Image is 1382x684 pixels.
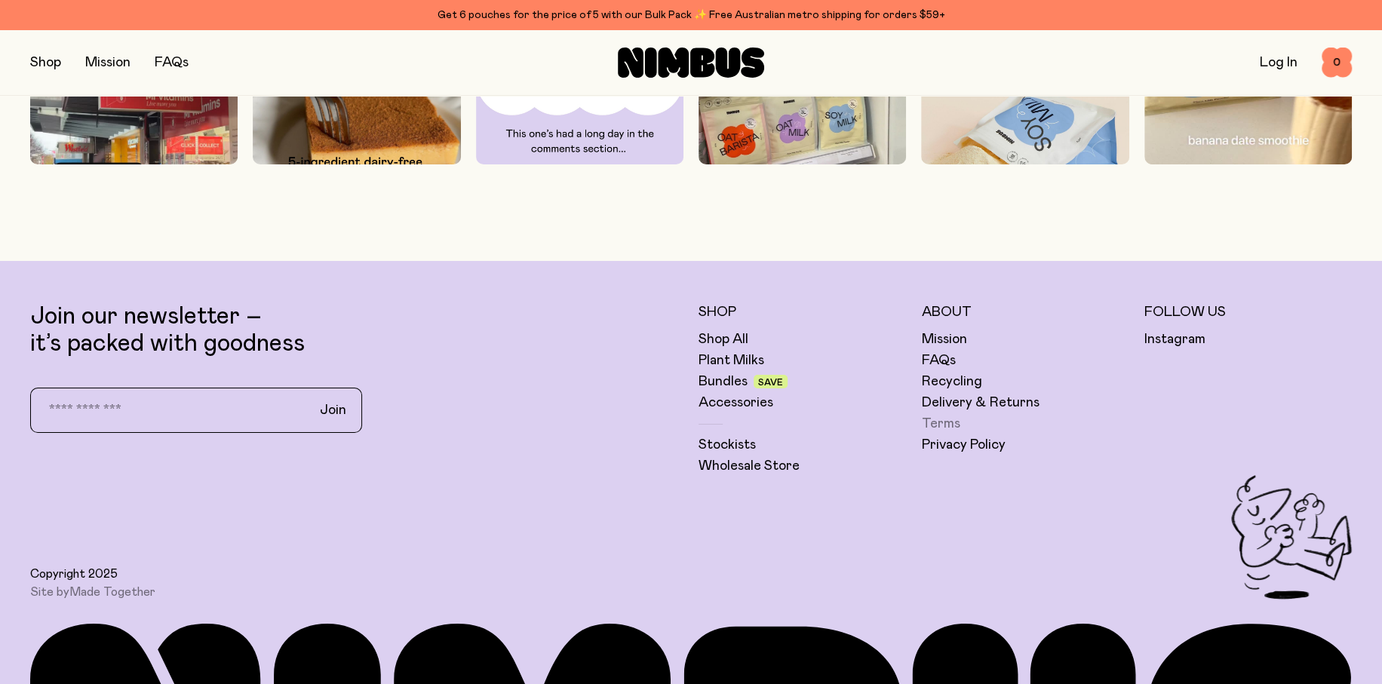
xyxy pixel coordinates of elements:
a: FAQs [155,56,189,69]
a: Made Together [69,586,155,598]
a: Bundles [699,373,748,391]
a: Log In [1260,56,1298,69]
a: Terms [921,415,960,433]
a: Shop All [699,330,748,348]
a: Privacy Policy [921,436,1005,454]
a: Mission [921,330,966,348]
a: Stockists [699,436,756,454]
div: Get 6 pouches for the price of 5 with our Bulk Pack ✨ Free Australian metro shipping for orders $59+ [30,6,1352,24]
span: Copyright 2025 [30,566,118,581]
a: FAQs [921,351,955,370]
span: Site by [30,584,155,600]
p: Join our newsletter – it’s packed with goodness [30,303,683,357]
a: Delivery & Returns [921,394,1039,412]
button: 0 [1322,48,1352,78]
h5: Follow Us [1144,303,1352,321]
a: Recycling [921,373,981,391]
span: Save [758,378,783,387]
a: Accessories [699,394,773,412]
a: Plant Milks [699,351,764,370]
span: Join [320,401,346,419]
a: Wholesale Store [699,457,800,475]
a: Instagram [1144,330,1205,348]
a: Mission [85,56,131,69]
button: Join [308,394,358,426]
h5: About [921,303,1129,321]
h5: Shop [699,303,906,321]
